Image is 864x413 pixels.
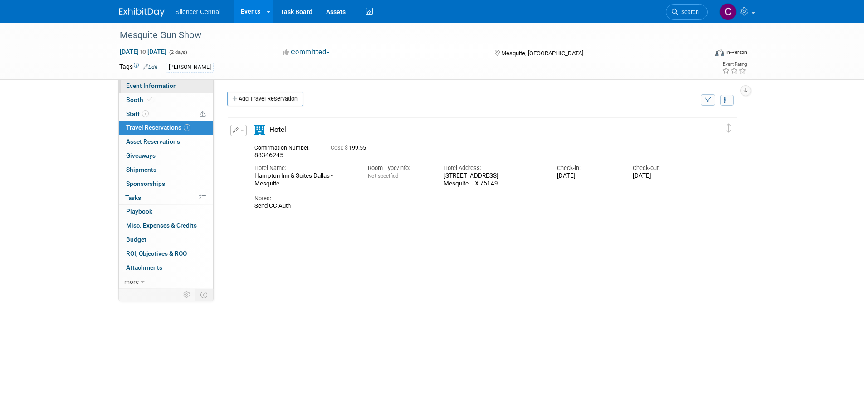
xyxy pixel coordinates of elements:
[119,247,213,261] a: ROI, Objectives & ROO
[166,63,214,72] div: [PERSON_NAME]
[726,49,747,56] div: In-Person
[179,289,195,301] td: Personalize Event Tab Strip
[119,177,213,191] a: Sponsorships
[331,145,349,151] span: Cost: $
[444,164,543,172] div: Hotel Address:
[119,149,213,163] a: Giveaways
[119,135,213,149] a: Asset Reservations
[184,124,190,131] span: 1
[654,47,747,61] div: Event Format
[705,97,711,103] i: Filter by Traveler
[139,48,147,55] span: to
[119,8,165,17] img: ExhibitDay
[501,50,583,57] span: Mesquite, [GEOGRAPHIC_DATA]
[666,4,708,20] a: Search
[633,164,695,172] div: Check-out:
[117,27,694,44] div: Mesquite Gun Show
[119,275,213,289] a: more
[124,278,139,285] span: more
[119,261,213,275] a: Attachments
[254,142,317,151] div: Confirmation Number:
[126,110,149,117] span: Staff
[254,151,283,159] span: 88346245
[254,164,354,172] div: Hotel Name:
[126,138,180,145] span: Asset Reservations
[119,121,213,135] a: Travel Reservations1
[227,92,303,106] a: Add Travel Reservation
[125,194,141,201] span: Tasks
[142,110,149,117] span: 2
[126,208,152,215] span: Playbook
[168,49,187,55] span: (2 days)
[126,82,177,89] span: Event Information
[119,93,213,107] a: Booth
[119,62,158,73] td: Tags
[269,126,286,134] span: Hotel
[119,163,213,177] a: Shipments
[143,64,158,70] a: Edit
[331,145,370,151] span: 199.55
[119,191,213,205] a: Tasks
[126,236,146,243] span: Budget
[126,250,187,257] span: ROI, Objectives & ROO
[715,49,724,56] img: Format-Inperson.png
[119,48,167,56] span: [DATE] [DATE]
[119,79,213,93] a: Event Information
[126,264,162,271] span: Attachments
[722,62,747,67] div: Event Rating
[119,219,213,233] a: Misc. Expenses & Credits
[126,124,190,131] span: Travel Reservations
[557,172,619,180] div: [DATE]
[126,222,197,229] span: Misc. Expenses & Credits
[126,166,156,173] span: Shipments
[254,194,695,203] div: Notes:
[279,48,333,57] button: Committed
[633,172,695,180] div: [DATE]
[254,202,695,209] div: Send CC Auth
[727,124,731,133] i: Click and drag to move item
[254,125,265,135] i: Hotel
[195,289,213,301] td: Toggle Event Tabs
[119,233,213,247] a: Budget
[368,173,398,179] span: Not specified
[119,107,213,121] a: Staff2
[254,172,354,188] div: Hampton Inn & Suites Dallas - Mesquite
[678,9,699,15] span: Search
[126,180,165,187] span: Sponsorships
[119,205,213,219] a: Playbook
[719,3,737,20] img: Cade Cox
[557,164,619,172] div: Check-in:
[444,172,543,188] div: [STREET_ADDRESS] Mesquite, TX 75149
[126,152,156,159] span: Giveaways
[176,8,221,15] span: Silencer Central
[147,97,152,102] i: Booth reservation complete
[200,110,206,118] span: Potential Scheduling Conflict -- at least one attendee is tagged in another overlapping event.
[368,164,430,172] div: Room Type/Info:
[126,96,154,103] span: Booth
